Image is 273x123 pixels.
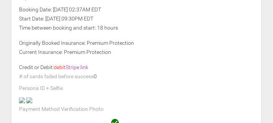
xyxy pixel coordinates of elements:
label: Payment Method Verification Photo [19,106,104,113]
div: Time between booking and start: 18 hours [13,23,260,32]
img: 40eaf8-legacy-shared-us-central1%2Fselfiefile%2Fimage%2F958034695%2Fshrine_processed%2Fa2a2900ab3... [26,97,32,103]
div: Credit or Debit: [13,63,260,72]
img: base-dl-front-photo.jpg [19,97,25,103]
label: Persona ID + Selfie [19,85,63,92]
div: Start Date: [DATE] 09:30PM EDT [13,14,260,23]
div: Originally Booked Insurance: Premium Protection [13,38,260,47]
div: Current Insurance: Premium Protection [13,47,260,57]
div: Booking Date: [DATE] 02:37AM EDT [13,5,260,14]
label: # of cards failed before success [19,73,94,80]
div: 0 [13,72,260,84]
span: debit [54,64,88,70]
a: Stripe link [65,64,88,70]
